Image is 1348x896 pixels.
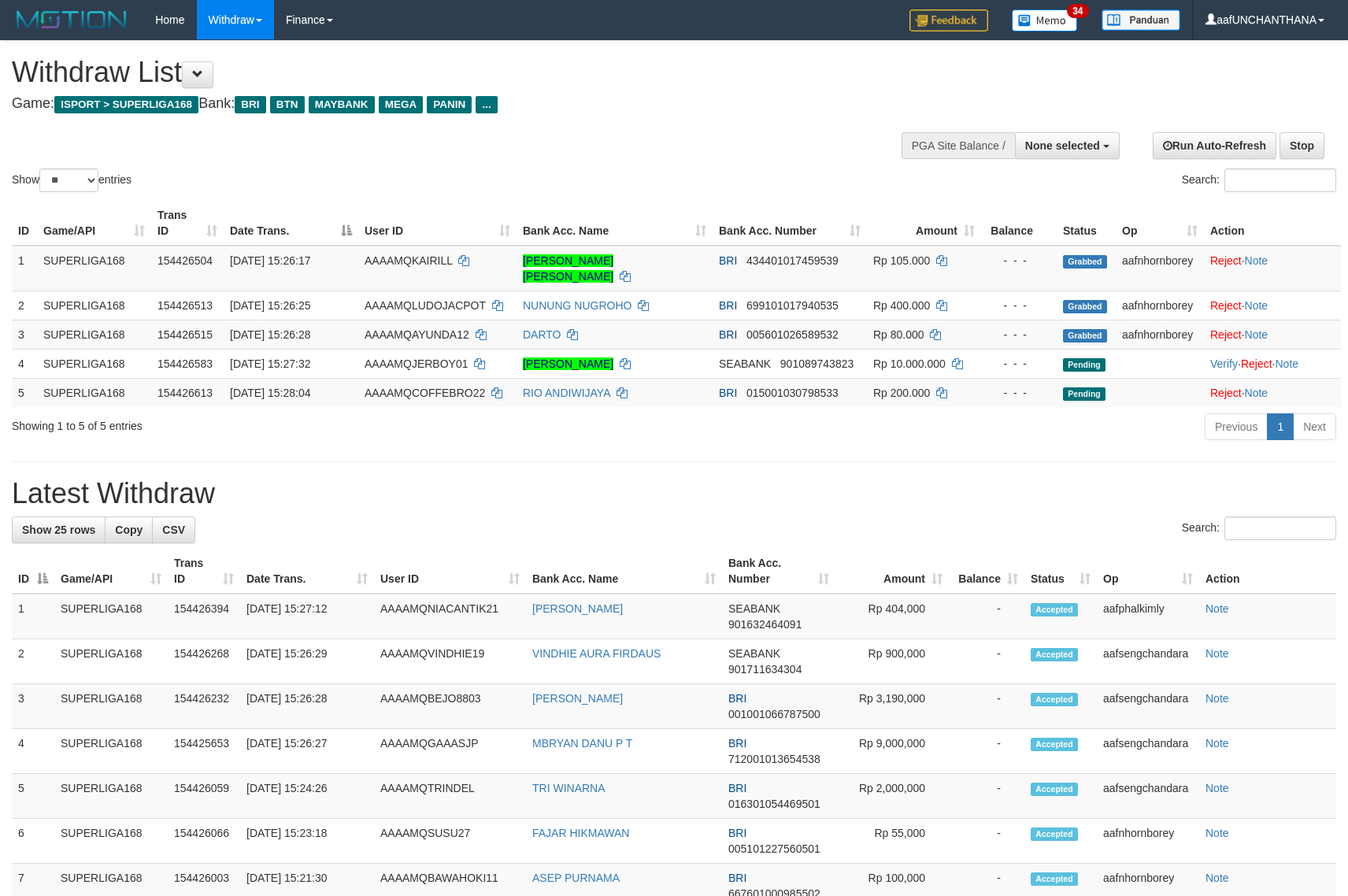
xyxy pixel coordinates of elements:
td: AAAAMQVINDHIE19 [374,639,526,684]
a: Copy [105,516,153,543]
a: [PERSON_NAME] [532,692,623,705]
th: Amount: activate to sort column ascending [867,201,981,246]
td: · · [1204,349,1341,378]
span: MAYBANK [309,96,375,113]
a: Note [1275,357,1298,370]
a: [PERSON_NAME] [PERSON_NAME] [523,254,613,283]
td: SUPERLIGA168 [54,684,168,729]
td: SUPERLIGA168 [37,378,151,407]
td: AAAAMQGAAASJP [374,729,526,774]
th: ID: activate to sort column descending [12,549,54,594]
a: Reject [1210,254,1242,267]
span: 154426613 [157,387,213,399]
span: 34 [1067,4,1088,18]
span: [DATE] 15:27:32 [230,357,310,370]
th: ID [12,201,37,246]
span: Grabbed [1063,255,1107,268]
span: MEGA [379,96,424,113]
span: Accepted [1031,603,1078,616]
a: Note [1205,692,1229,705]
a: Show 25 rows [12,516,106,543]
a: Previous [1205,413,1268,440]
span: BRI [719,387,737,399]
th: Balance [981,201,1057,246]
td: [DATE] 15:24:26 [240,774,374,819]
td: SUPERLIGA168 [37,349,151,378]
th: Balance: activate to sort column ascending [949,549,1024,594]
span: Accepted [1031,872,1078,886]
span: BRI [719,254,737,267]
td: SUPERLIGA168 [54,774,168,819]
td: aafsengchandara [1097,684,1199,729]
span: Rp 80.000 [873,328,924,341]
td: aafsengchandara [1097,729,1199,774]
td: 1 [12,246,37,291]
td: 6 [12,819,54,864]
td: SUPERLIGA168 [37,291,151,320]
th: Bank Acc. Name: activate to sort column ascending [526,549,722,594]
span: AAAAMQLUDOJACPOT [365,299,486,312]
span: Rp 400.000 [873,299,930,312]
span: Copy 434401017459539 to clipboard [746,254,839,267]
th: Date Trans.: activate to sort column ascending [240,549,374,594]
span: 154426513 [157,299,213,312]
a: MBRYAN DANU P T [532,737,632,750]
span: Copy 005101227560501 to clipboard [728,842,820,855]
td: - [949,774,1024,819]
a: 1 [1267,413,1294,440]
th: Trans ID: activate to sort column ascending [168,549,240,594]
span: Rp 10.000.000 [873,357,946,370]
th: Op: activate to sort column ascending [1116,201,1204,246]
a: [PERSON_NAME] [523,357,613,370]
a: VINDHIE AURA FIRDAUS [532,647,661,660]
label: Search: [1182,516,1336,540]
span: BRI [719,328,737,341]
a: Run Auto-Refresh [1153,132,1276,159]
th: Op: activate to sort column ascending [1097,549,1199,594]
span: [DATE] 15:28:04 [230,387,310,399]
td: aafnhornborey [1097,819,1199,864]
td: 2 [12,291,37,320]
span: 154426583 [157,357,213,370]
td: 154425653 [168,729,240,774]
h1: Withdraw List [12,57,883,88]
td: [DATE] 15:23:18 [240,819,374,864]
td: [DATE] 15:26:29 [240,639,374,684]
span: BRI [719,299,737,312]
td: SUPERLIGA168 [54,594,168,639]
a: Verify [1210,357,1238,370]
span: Rp 200.000 [873,387,930,399]
td: Rp 900,000 [835,639,949,684]
td: AAAAMQBEJO8803 [374,684,526,729]
span: BRI [235,96,265,113]
td: - [949,594,1024,639]
a: RIO ANDIWIJAYA [523,387,610,399]
span: [DATE] 15:26:17 [230,254,310,267]
label: Search: [1182,168,1336,192]
td: Rp 2,000,000 [835,774,949,819]
td: Rp 9,000,000 [835,729,949,774]
th: User ID: activate to sort column ascending [358,201,517,246]
td: [DATE] 15:26:27 [240,729,374,774]
td: AAAAMQNIACANTIK21 [374,594,526,639]
h4: Game: Bank: [12,96,883,112]
td: aafsengchandara [1097,639,1199,684]
span: AAAAMQCOFFEBRO22 [365,387,485,399]
a: Note [1205,827,1229,839]
td: 154426066 [168,819,240,864]
td: 5 [12,378,37,407]
th: Amount: activate to sort column ascending [835,549,949,594]
input: Search: [1224,516,1336,540]
td: Rp 3,190,000 [835,684,949,729]
span: BTN [270,96,305,113]
div: Showing 1 to 5 of 5 entries [12,412,550,434]
td: - [949,729,1024,774]
span: AAAAMQKAIRILL [365,254,453,267]
span: BRI [728,827,746,839]
img: Feedback.jpg [909,9,988,31]
th: Game/API: activate to sort column ascending [37,201,151,246]
td: 4 [12,729,54,774]
td: 154426059 [168,774,240,819]
a: Next [1293,413,1336,440]
td: 154426232 [168,684,240,729]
